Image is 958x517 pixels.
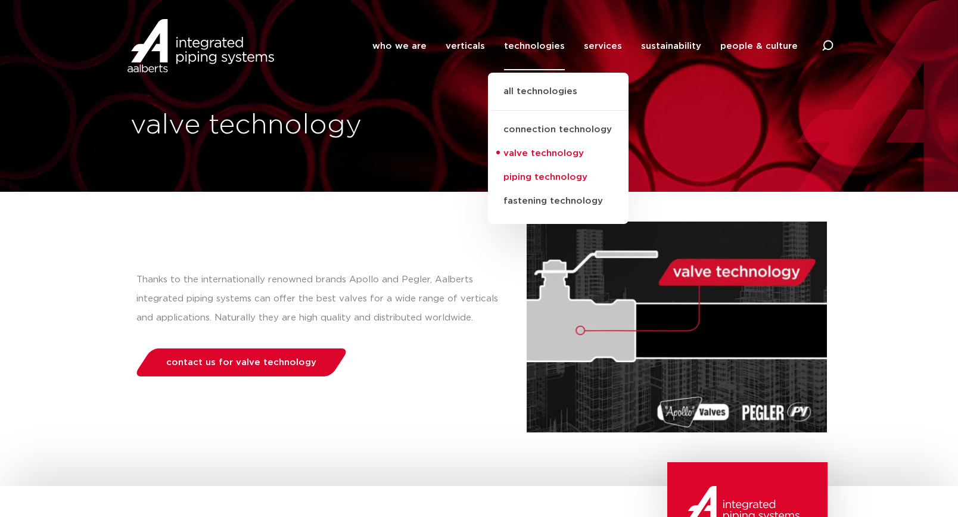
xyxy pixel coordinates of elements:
a: technologies [504,22,565,70]
ul: technologies [488,73,629,224]
a: sustainability [641,22,701,70]
a: valve technology [488,142,629,166]
p: Thanks to the internationally renowned brands Apollo and Pegler, Aalberts integrated piping syste... [136,270,503,328]
a: who we are [372,22,427,70]
h1: valve technology [130,107,473,145]
a: verticals [446,22,485,70]
a: connection technology [488,118,629,142]
a: piping technology [488,166,629,189]
a: services [584,22,622,70]
a: fastening technology [488,189,629,213]
a: contact us for valve technology [133,348,350,376]
a: people & culture [720,22,798,70]
nav: Menu [372,22,798,70]
a: all technologies [488,85,629,111]
span: contact us for valve technology [166,358,316,367]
